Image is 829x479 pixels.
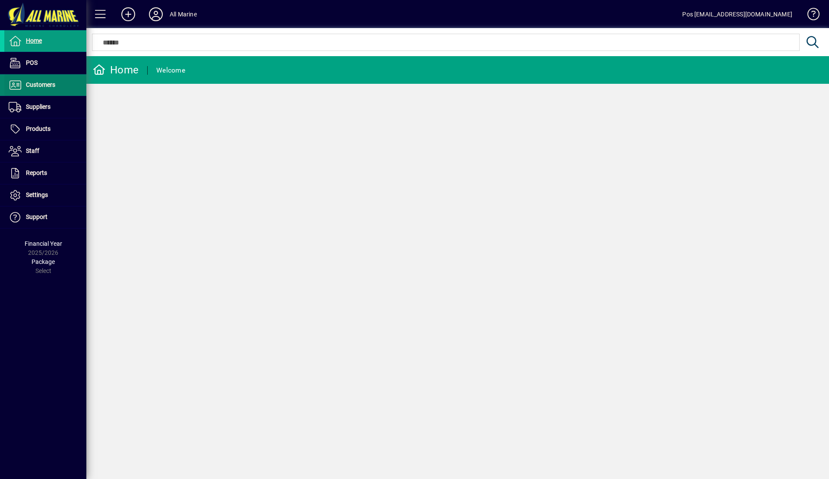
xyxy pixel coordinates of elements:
[4,206,86,228] a: Support
[26,81,55,88] span: Customers
[4,118,86,140] a: Products
[4,162,86,184] a: Reports
[26,147,39,154] span: Staff
[26,191,48,198] span: Settings
[4,96,86,118] a: Suppliers
[26,125,51,132] span: Products
[156,63,185,77] div: Welcome
[142,6,170,22] button: Profile
[682,7,792,21] div: Pos [EMAIL_ADDRESS][DOMAIN_NAME]
[801,2,818,30] a: Knowledge Base
[26,103,51,110] span: Suppliers
[26,37,42,44] span: Home
[4,184,86,206] a: Settings
[25,240,62,247] span: Financial Year
[4,52,86,74] a: POS
[26,169,47,176] span: Reports
[26,59,38,66] span: POS
[26,213,47,220] span: Support
[114,6,142,22] button: Add
[93,63,139,77] div: Home
[32,258,55,265] span: Package
[4,140,86,162] a: Staff
[4,74,86,96] a: Customers
[170,7,197,21] div: All Marine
